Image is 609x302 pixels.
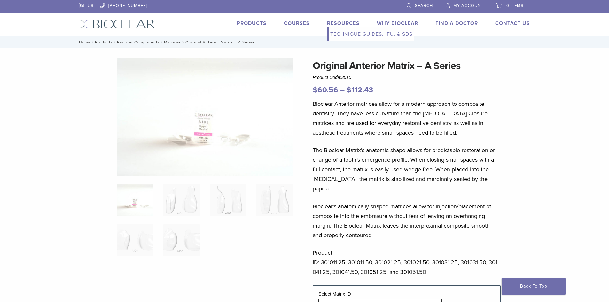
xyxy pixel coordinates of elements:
[313,75,351,80] span: Product Code:
[495,20,530,27] a: Contact Us
[160,41,164,44] span: /
[164,40,181,44] a: Matrices
[256,184,293,216] img: Original Anterior Matrix - A Series - Image 4
[117,58,293,176] img: Anterior Original A Series Matrices
[318,291,351,297] label: Select Matrix ID
[95,40,113,44] a: Products
[77,40,91,44] a: Home
[347,85,351,95] span: $
[117,40,160,44] a: Reorder Components
[435,20,478,27] a: Find A Doctor
[377,20,418,27] a: Why Bioclear
[313,248,501,277] p: Product ID: 301011.25, 301011.50, 301021.25, 301021.50, 301031.25, 301031.50, 301041.25, 301041.5...
[340,85,345,95] span: –
[237,20,267,27] a: Products
[313,85,338,95] bdi: 60.56
[117,224,153,256] img: Original Anterior Matrix - A Series - Image 5
[163,184,200,216] img: Original Anterior Matrix - A Series - Image 2
[502,278,566,295] a: Back To Top
[74,36,535,48] nav: Original Anterior Matrix – A Series
[117,184,153,216] img: Anterior-Original-A-Series-Matrices-324x324.jpg
[453,3,483,8] span: My Account
[415,3,433,8] span: Search
[163,224,200,256] img: Original Anterior Matrix - A Series - Image 6
[181,41,185,44] span: /
[210,184,246,216] img: Original Anterior Matrix - A Series - Image 3
[313,145,501,193] p: The Bioclear Matrix’s anatomic shape allows for predictable restoration or change of a tooth’s em...
[113,41,117,44] span: /
[313,58,501,74] h1: Original Anterior Matrix – A Series
[329,27,414,41] a: Technique Guides, IFU, & SDS
[327,20,360,27] a: Resources
[313,85,317,95] span: $
[506,3,524,8] span: 0 items
[79,19,155,29] img: Bioclear
[347,85,373,95] bdi: 112.43
[341,75,351,80] span: 3010
[91,41,95,44] span: /
[284,20,310,27] a: Courses
[313,202,501,240] p: Bioclear’s anatomically shaped matrices allow for injection/placement of composite into the embra...
[313,99,501,137] p: Bioclear Anterior matrices allow for a modern approach to composite dentistry. They have less cur...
